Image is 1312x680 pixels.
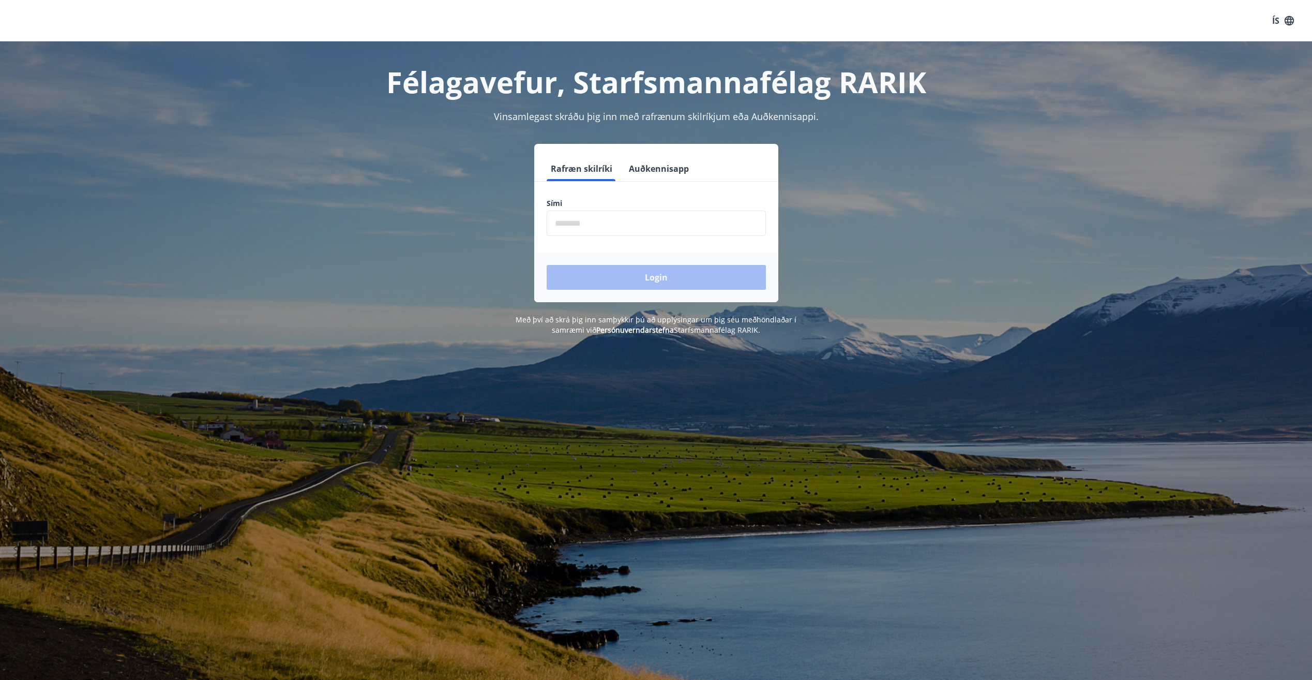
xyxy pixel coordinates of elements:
button: Auðkennisapp [625,156,693,181]
button: ÍS [1266,11,1300,30]
button: Rafræn skilríki [547,156,616,181]
span: Með því að skrá þig inn samþykkir þú að upplýsingar um þig séu meðhöndlaðar í samræmi við Starfsm... [516,315,796,335]
h1: Félagavefur, Starfsmannafélag RARIK [296,62,1016,101]
label: Sími [547,198,766,209]
span: Vinsamlegast skráðu þig inn með rafrænum skilríkjum eða Auðkennisappi. [494,110,819,123]
a: Persónuverndarstefna [596,325,674,335]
